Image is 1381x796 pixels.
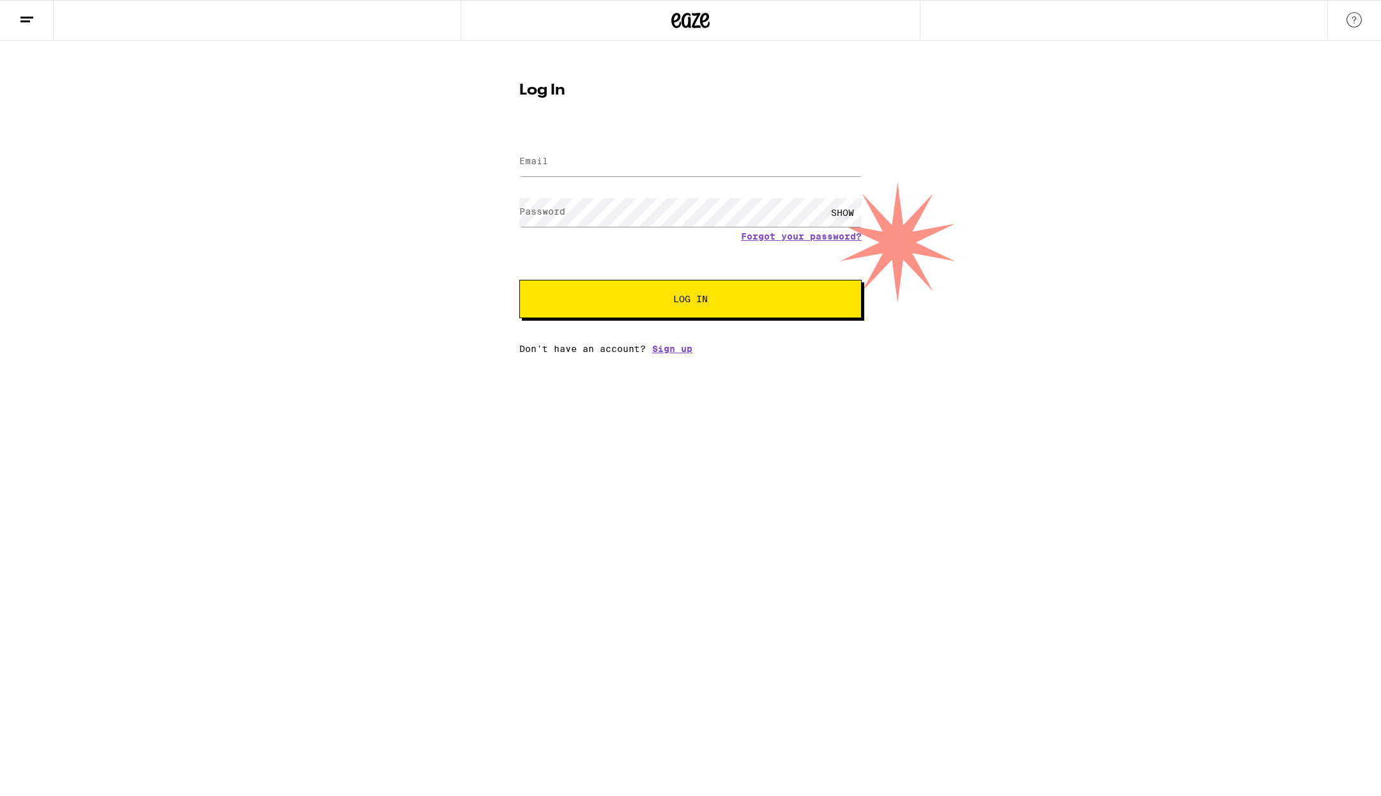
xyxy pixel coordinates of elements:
a: Sign up [652,344,692,354]
div: Don't have an account? [519,344,862,354]
label: Email [519,156,548,166]
input: Email [519,148,862,176]
span: Log In [673,295,708,303]
label: Password [519,206,565,217]
a: Forgot your password? [741,231,862,241]
button: Log In [519,280,862,318]
div: SHOW [823,198,862,227]
h1: Log In [519,83,862,98]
